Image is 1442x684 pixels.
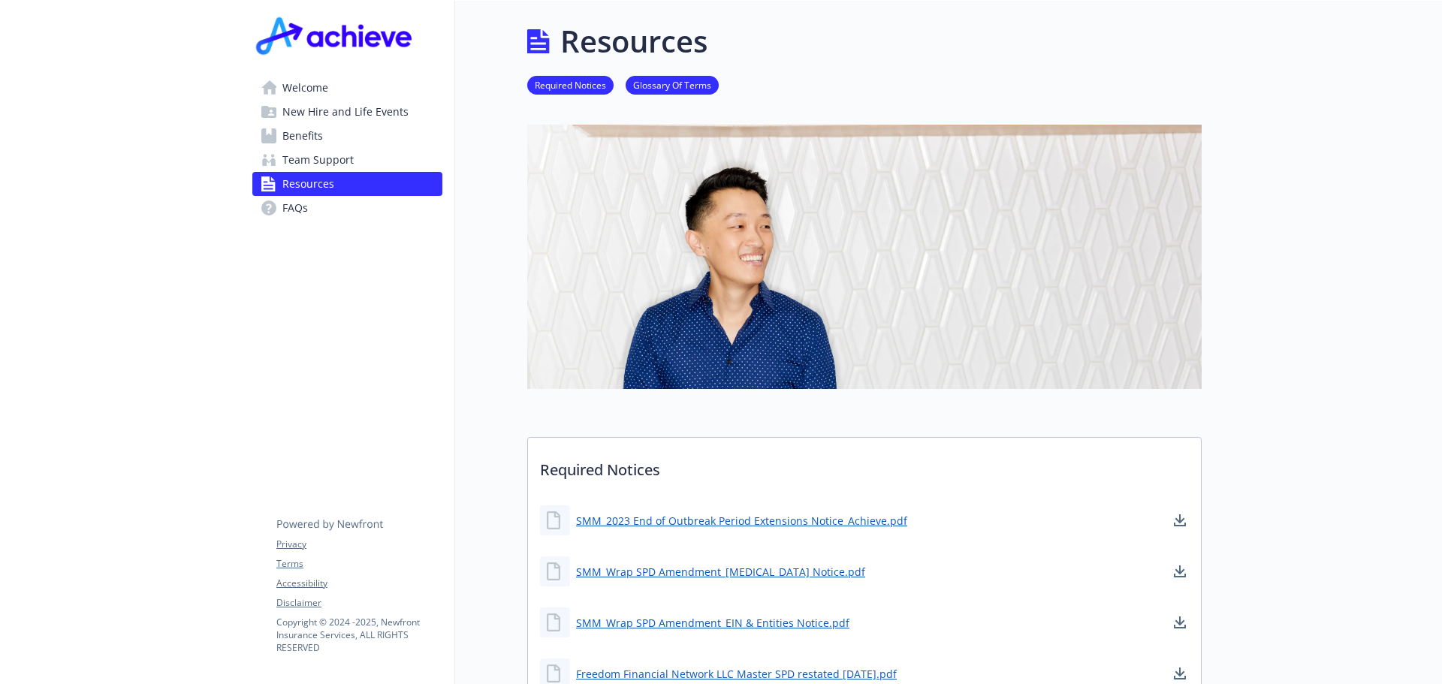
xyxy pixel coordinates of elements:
a: Welcome [252,76,442,100]
a: FAQs [252,196,442,220]
a: Glossary Of Terms [626,77,719,92]
a: Team Support [252,148,442,172]
img: resources page banner [527,125,1202,389]
a: Disclaimer [276,596,442,610]
h1: Resources [560,19,707,64]
span: Benefits [282,124,323,148]
a: New Hire and Life Events [252,100,442,124]
a: Freedom Financial Network LLC Master SPD restated [DATE].pdf [576,666,897,682]
a: SMM_2023 End of Outbreak Period Extensions Notice_Achieve.pdf [576,513,907,529]
a: Resources [252,172,442,196]
a: SMM_Wrap SPD Amendment_[MEDICAL_DATA] Notice.pdf [576,564,865,580]
a: Terms [276,557,442,571]
span: Welcome [282,76,328,100]
a: Privacy [276,538,442,551]
span: FAQs [282,196,308,220]
span: New Hire and Life Events [282,100,409,124]
span: Resources [282,172,334,196]
a: download document [1171,562,1189,580]
a: download document [1171,664,1189,682]
a: download document [1171,613,1189,631]
a: SMM_Wrap SPD Amendment_EIN & Entities Notice.pdf [576,615,849,631]
span: Team Support [282,148,354,172]
a: download document [1171,511,1189,529]
a: Benefits [252,124,442,148]
p: Required Notices [528,438,1201,493]
a: Accessibility [276,577,442,590]
p: Copyright © 2024 - 2025 , Newfront Insurance Services, ALL RIGHTS RESERVED [276,616,442,654]
a: Required Notices [527,77,614,92]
